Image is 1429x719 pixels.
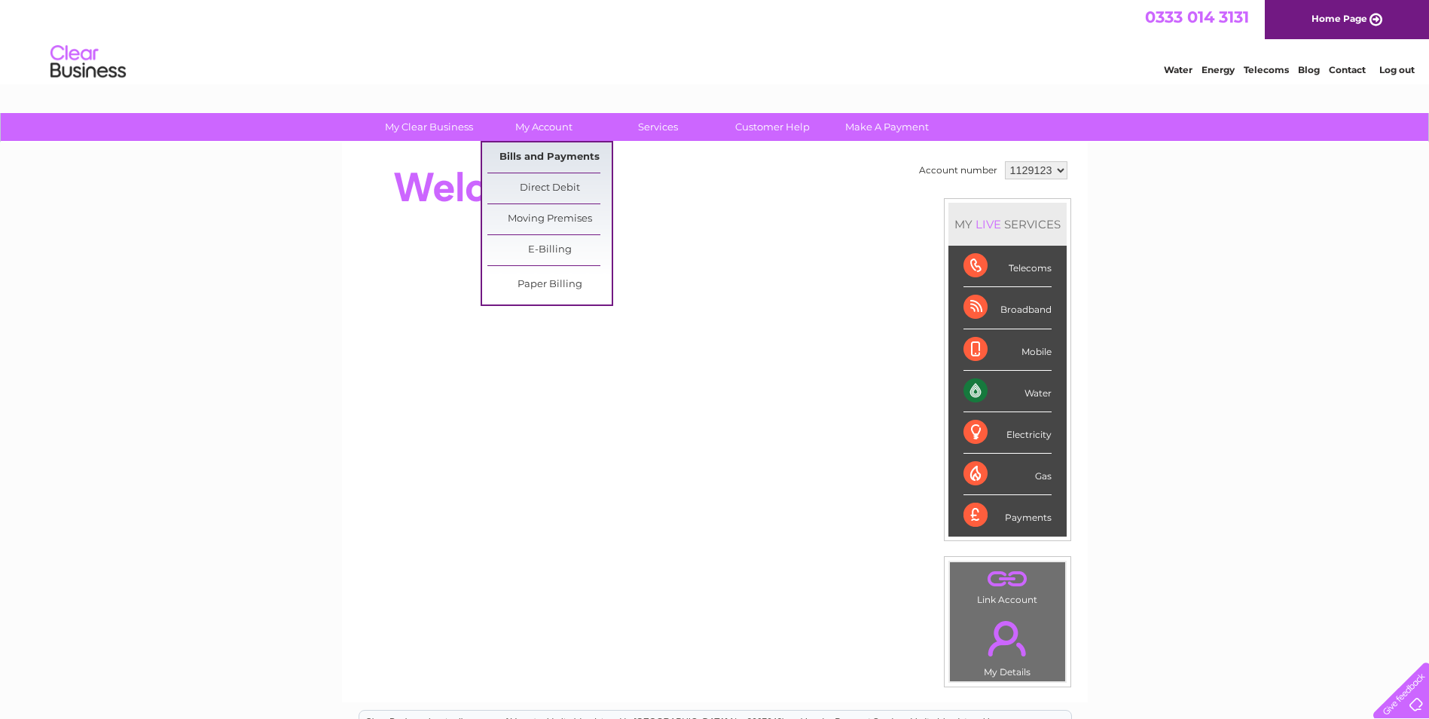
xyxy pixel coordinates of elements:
[1202,64,1235,75] a: Energy
[954,566,1061,592] a: .
[963,371,1052,412] div: Water
[954,612,1061,665] a: .
[710,113,835,141] a: Customer Help
[1298,64,1320,75] a: Blog
[825,113,949,141] a: Make A Payment
[481,113,606,141] a: My Account
[949,561,1066,609] td: Link Account
[1379,64,1415,75] a: Log out
[487,270,612,300] a: Paper Billing
[963,412,1052,454] div: Electricity
[359,8,1071,73] div: Clear Business is a trading name of Verastar Limited (registered in [GEOGRAPHIC_DATA] No. 3667643...
[487,173,612,203] a: Direct Debit
[487,204,612,234] a: Moving Premises
[948,203,1067,246] div: MY SERVICES
[963,246,1052,287] div: Telecoms
[915,158,1001,183] td: Account number
[963,495,1052,536] div: Payments
[487,142,612,173] a: Bills and Payments
[963,454,1052,495] div: Gas
[596,113,720,141] a: Services
[367,113,491,141] a: My Clear Business
[1164,64,1192,75] a: Water
[963,287,1052,329] div: Broadband
[50,39,127,85] img: logo.png
[963,329,1052,371] div: Mobile
[1329,64,1366,75] a: Contact
[1145,8,1249,26] a: 0333 014 3131
[1244,64,1289,75] a: Telecoms
[973,217,1004,231] div: LIVE
[487,235,612,265] a: E-Billing
[949,608,1066,682] td: My Details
